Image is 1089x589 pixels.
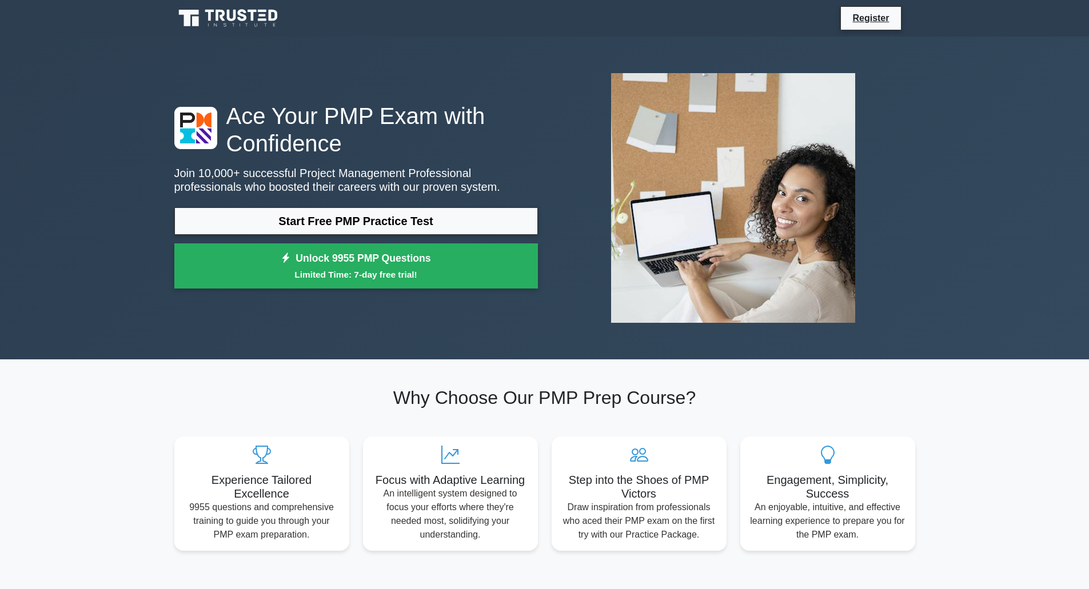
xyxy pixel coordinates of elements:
[189,268,524,281] small: Limited Time: 7-day free trial!
[561,500,717,542] p: Draw inspiration from professionals who aced their PMP exam on the first try with our Practice Pa...
[174,243,538,289] a: Unlock 9955 PMP QuestionsLimited Time: 7-day free trial!
[749,500,906,542] p: An enjoyable, intuitive, and effective learning experience to prepare you for the PMP exam.
[174,102,538,157] h1: Ace Your PMP Exam with Confidence
[174,207,538,235] a: Start Free PMP Practice Test
[749,473,906,500] h5: Engagement, Simplicity, Success
[184,500,340,542] p: 9955 questions and comprehensive training to guide you through your PMP exam preparation.
[845,11,896,25] a: Register
[174,387,915,408] h2: Why Choose Our PMP Prep Course?
[174,166,538,194] p: Join 10,000+ successful Project Management Professional professionals who boosted their careers w...
[184,473,340,500] h5: Experience Tailored Excellence
[372,473,529,487] h5: Focus with Adaptive Learning
[561,473,717,500] h5: Step into the Shoes of PMP Victors
[372,487,529,542] p: An intelligent system designed to focus your efforts where they're needed most, solidifying your ...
